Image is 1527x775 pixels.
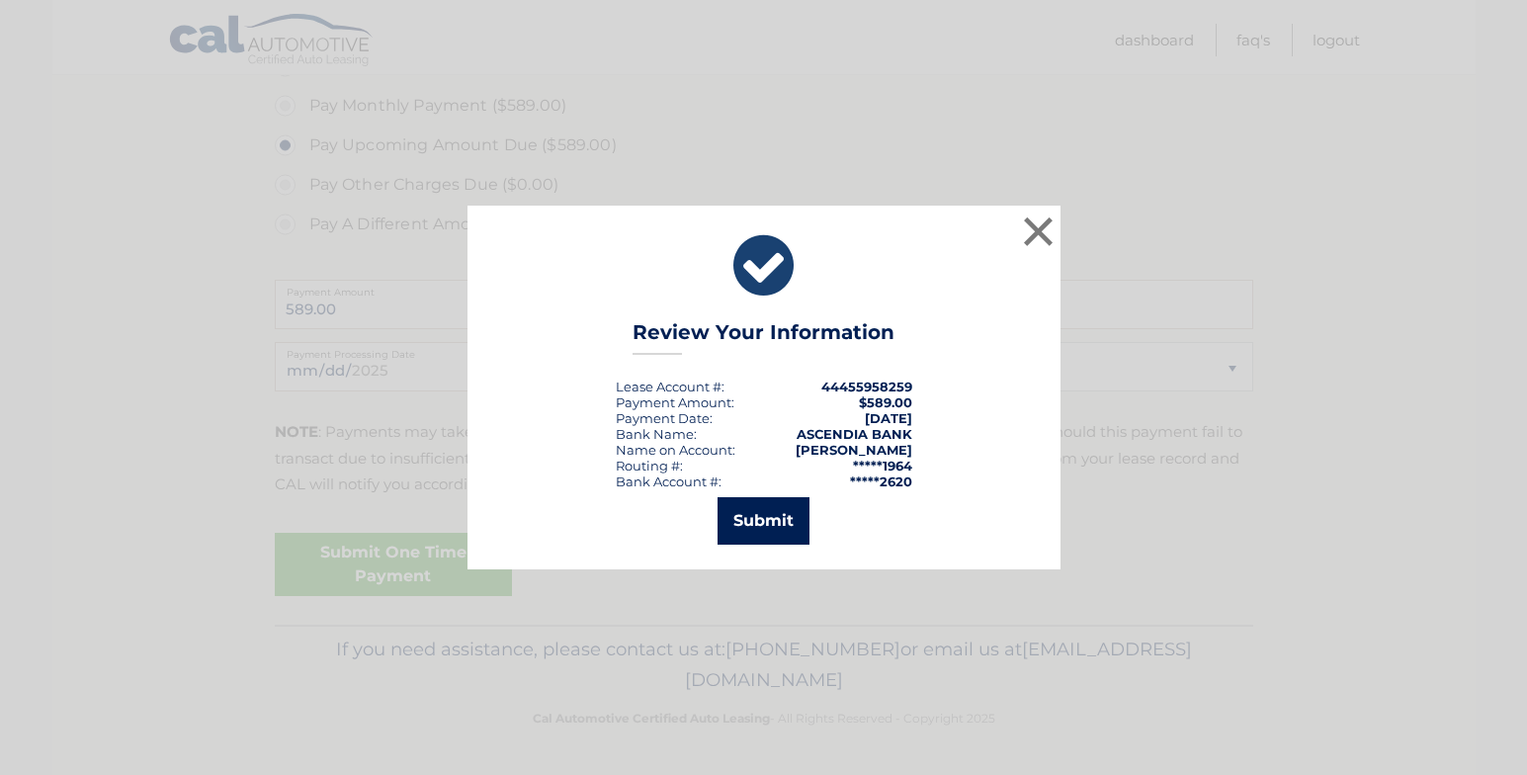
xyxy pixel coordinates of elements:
strong: ASCENDIA BANK [797,426,912,442]
span: Payment Date [616,410,710,426]
div: : [616,410,713,426]
strong: 44455958259 [821,379,912,394]
span: $589.00 [859,394,912,410]
strong: [PERSON_NAME] [796,442,912,458]
div: Name on Account: [616,442,735,458]
div: Lease Account #: [616,379,724,394]
span: [DATE] [865,410,912,426]
button: × [1019,212,1059,251]
div: Routing #: [616,458,683,474]
div: Payment Amount: [616,394,734,410]
div: Bank Account #: [616,474,721,489]
div: Bank Name: [616,426,697,442]
h3: Review Your Information [633,320,894,355]
button: Submit [718,497,809,545]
